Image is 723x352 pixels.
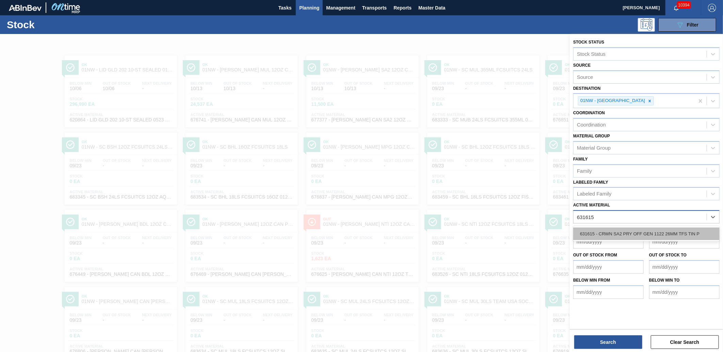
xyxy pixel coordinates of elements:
[573,253,617,257] label: Out of Stock from
[578,97,646,105] div: 01NW - [GEOGRAPHIC_DATA]
[649,235,720,249] input: mm/dd/yyyy
[677,1,691,9] span: 10394
[708,4,716,12] img: Logout
[573,63,591,68] label: Source
[573,235,644,249] input: mm/dd/yyyy
[573,203,610,207] label: Active Material
[649,260,720,274] input: mm/dd/yyyy
[577,191,612,197] div: Labeled Family
[649,253,687,257] label: Out of Stock to
[687,22,698,28] span: Filter
[573,228,720,240] div: 631615 - CRWN SA2 PRY OFF GEN 1122 26MM TFS TIN P
[577,51,606,57] div: Stock Status
[573,111,605,115] label: Coordination
[573,40,604,45] label: Stock Status
[573,86,600,91] label: Destination
[7,21,110,29] h1: Stock
[577,145,611,151] div: Material Group
[649,285,720,299] input: mm/dd/yyyy
[9,5,42,11] img: TNhmsLtSVTkK8tSr43FrP2fwEKptu5GPRR3wAAAABJRU5ErkJggg==
[649,278,680,283] label: Below Min to
[573,278,610,283] label: Below Min from
[299,4,319,12] span: Planning
[577,122,606,128] div: Coordination
[573,157,588,162] label: Family
[577,168,592,174] div: Family
[573,260,644,274] input: mm/dd/yyyy
[326,4,355,12] span: Management
[665,3,687,13] button: Notifications
[277,4,292,12] span: Tasks
[362,4,387,12] span: Transports
[638,18,655,32] div: Programming: no user selected
[573,134,610,138] label: Material Group
[573,285,644,299] input: mm/dd/yyyy
[393,4,412,12] span: Reports
[573,180,608,185] label: Labeled Family
[658,18,716,32] button: Filter
[418,4,445,12] span: Master Data
[577,74,593,80] div: Source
